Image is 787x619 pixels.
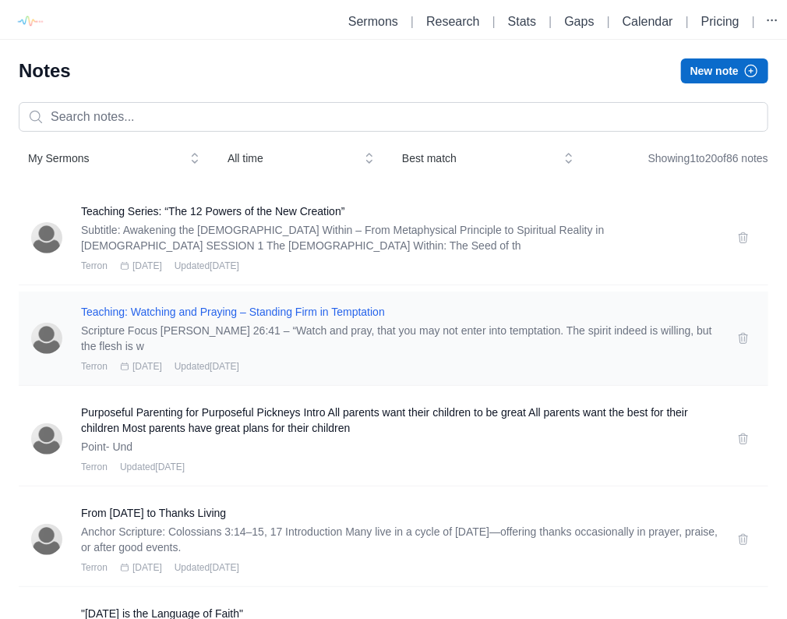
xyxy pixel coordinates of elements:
img: Terron [31,524,62,555]
input: Search notes... [19,102,768,132]
div: Showing 1 to 20 of 86 notes [648,144,768,172]
span: Updated [DATE] [175,260,239,272]
a: Stats [508,15,536,28]
span: [DATE] [132,561,162,574]
a: Teaching: Watching and Praying – Standing Firm in Temptation [81,304,718,320]
img: logo [12,4,47,39]
a: Sermons [348,15,398,28]
li: | [746,12,761,31]
button: All time [218,144,383,172]
a: Gaps [564,15,594,28]
p: Subtitle: Awakening the [DEMOGRAPHIC_DATA] Within – From Metaphysical Principle to Spiritual Real... [81,222,718,253]
li: | [601,12,616,31]
a: Teaching Series: “The 12 Powers of the New Creation” [81,203,718,219]
li: | [542,12,558,31]
span: [DATE] [132,260,162,272]
img: Terron [31,323,62,354]
li: | [486,12,502,31]
p: Anchor Scripture: Colossians 3:14–15, 17 Introduction Many live in a cycle of [DATE]—offering tha... [81,524,718,555]
li: | [404,12,420,31]
span: All time [228,150,352,166]
img: Terron [31,423,62,455]
span: [DATE] [132,360,162,373]
iframe: Drift Widget Chat Controller [709,541,768,600]
a: Purposeful Parenting for Purposeful Pickneys Intro All parents want their children to be great Al... [81,405,718,436]
a: Pricing [701,15,739,28]
button: My Sermons [19,144,209,172]
h1: Notes [19,58,71,83]
span: Terron [81,561,108,574]
a: From [DATE] to Thanks Living [81,505,718,521]
span: Terron [81,260,108,272]
a: Research [426,15,479,28]
span: Updated [DATE] [175,561,239,574]
span: Updated [DATE] [120,461,185,473]
img: Terron [31,222,62,253]
button: New note [681,58,768,83]
span: Best match [402,150,552,166]
a: Calendar [623,15,673,28]
span: Updated [DATE] [175,360,239,373]
li: | [679,12,695,31]
span: Terron [81,360,108,373]
span: My Sermons [28,150,178,166]
span: Terron [81,461,108,473]
p: Point- Und [81,439,718,455]
button: Best match [393,144,583,172]
p: Scripture Focus [PERSON_NAME] 26:41 – “Watch and pray, that you may not enter into temptation. Th... [81,323,718,354]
